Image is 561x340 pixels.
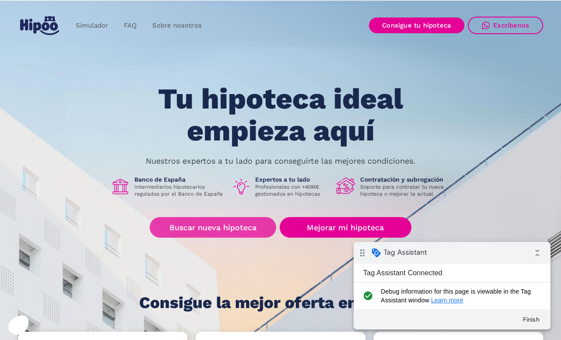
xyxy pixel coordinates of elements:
p: Intermediarios hipotecarios regulados por el Banco de España [134,183,224,197]
i: check_circle [7,45,21,63]
button: Finish [162,70,193,85]
span: Tag Assistant [30,6,74,14]
a: Escríbenos [468,17,543,34]
a: Buscar nueva hipoteca [150,217,276,238]
a: Consigue tu hipoteca [369,18,464,33]
a: Mejorar mi hipoteca [280,217,411,238]
h1: Contratación y subrogación [360,175,450,183]
h1: Expertos a tu lado [255,175,330,183]
p: Nuestros expertos a tu lado para conseguirte las mejores condiciones. [146,158,415,165]
a: Sobre nosotros [144,17,209,34]
span: Debug information for this page is viewable in the Tag Assistant window [27,45,182,63]
i: Collapse debug badge [175,2,193,20]
h1: Tu hipoteca ideal empieza aquí [115,83,446,147]
div: Escríbenos [493,21,529,29]
a: Learn more [77,55,110,62]
a: FAQ [116,17,144,34]
p: Soporte para contratar tu nueva hipoteca o mejorar la actual [360,183,450,197]
p: Profesionales con +40M€ gestionados en hipotecas [255,183,330,197]
a: home [18,13,61,39]
h1: Consigue la mejor oferta en 3 pasos [139,294,422,312]
h1: Banco de España [134,175,224,183]
a: Simulador [68,17,116,34]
